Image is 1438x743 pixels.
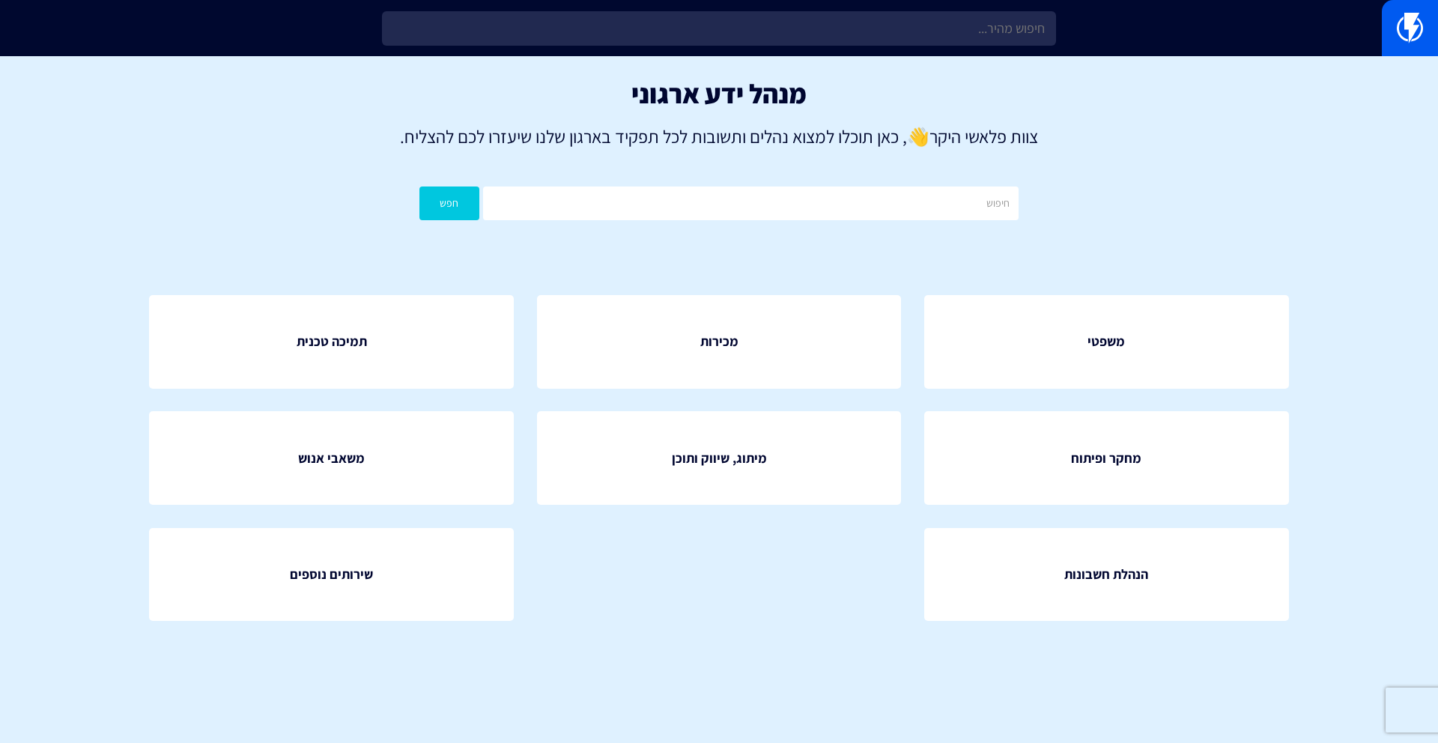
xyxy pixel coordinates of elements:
[22,79,1416,109] h1: מנהל ידע ארגוני
[22,124,1416,149] p: צוות פלאשי היקר , כאן תוכלו למצוא נהלים ותשובות לכל תפקיד בארגון שלנו שיעזרו לכם להצליח.
[149,411,514,505] a: משאבי אנוש
[907,124,929,148] strong: 👋
[382,11,1056,46] input: חיפוש מהיר...
[672,449,767,468] span: מיתוג, שיווק ותוכן
[924,295,1289,389] a: משפטי
[700,332,738,351] span: מכירות
[297,332,367,351] span: תמיכה טכנית
[1087,332,1125,351] span: משפטי
[924,528,1289,622] a: הנהלת חשבונות
[149,295,514,389] a: תמיכה טכנית
[419,186,479,220] button: חפש
[149,528,514,622] a: שירותים נוספים
[290,565,373,584] span: שירותים נוספים
[537,411,902,505] a: מיתוג, שיווק ותוכן
[537,295,902,389] a: מכירות
[1064,565,1148,584] span: הנהלת חשבונות
[1071,449,1141,468] span: מחקר ופיתוח
[924,411,1289,505] a: מחקר ופיתוח
[298,449,365,468] span: משאבי אנוש
[483,186,1019,220] input: חיפוש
